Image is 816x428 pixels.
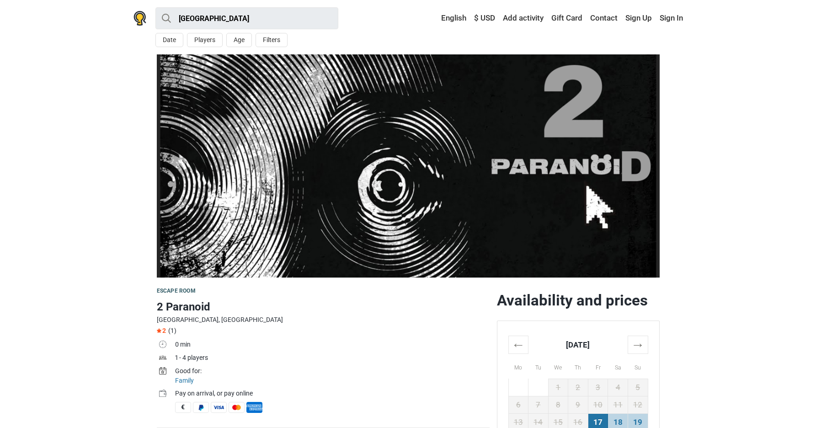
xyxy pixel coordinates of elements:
[568,353,588,379] th: Th
[528,353,549,379] th: Tu
[256,33,288,47] button: Filters
[157,315,490,325] div: [GEOGRAPHIC_DATA], [GEOGRAPHIC_DATA]
[435,15,441,21] img: English
[568,396,588,413] td: 9
[588,353,608,379] th: Fr
[175,352,490,365] td: 1 - 4 players
[175,377,194,384] a: Family
[157,327,166,334] span: 2
[548,396,568,413] td: 8
[628,396,648,413] td: 12
[157,299,490,315] h1: 2 Paranoid
[155,33,183,47] button: Date
[568,379,588,396] td: 2
[508,396,528,413] td: 6
[175,339,490,352] td: 0 min
[608,353,628,379] th: Sa
[528,396,549,413] td: 7
[628,379,648,396] td: 5
[623,10,654,27] a: Sign Up
[432,10,469,27] a: English
[628,336,648,353] th: →
[508,353,528,379] th: Mo
[155,7,338,29] input: try “London”
[549,10,585,27] a: Gift Card
[193,402,209,413] span: PayPal
[588,379,608,396] td: 3
[187,33,223,47] button: Players
[497,291,660,310] h2: Availability and prices
[175,402,191,413] span: Cash
[628,353,648,379] th: Su
[548,353,568,379] th: We
[246,402,262,413] span: American Express
[657,10,683,27] a: Sign In
[175,366,490,376] div: Good for:
[501,10,546,27] a: Add activity
[508,336,528,353] th: ←
[608,396,628,413] td: 11
[226,33,252,47] button: Age
[168,327,176,334] span: (1)
[608,379,628,396] td: 4
[472,10,497,27] a: $ USD
[588,396,608,413] td: 10
[528,336,628,353] th: [DATE]
[157,288,196,294] span: Escape room
[588,10,620,27] a: Contact
[548,379,568,396] td: 1
[211,402,227,413] span: Visa
[175,389,490,398] div: Pay on arrival, or pay online
[157,54,660,278] img: 2 Paranoid photo 1
[229,402,245,413] span: MasterCard
[133,11,146,26] img: Nowescape logo
[157,328,161,333] img: Star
